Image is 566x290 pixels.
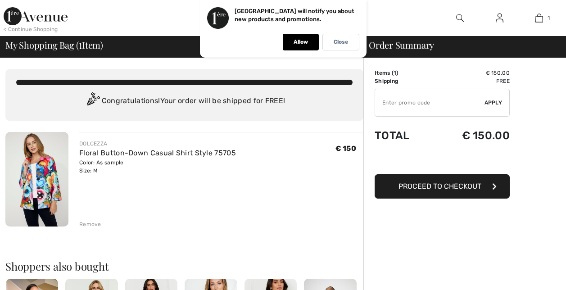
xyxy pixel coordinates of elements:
div: Order Summary [358,41,561,50]
div: Color: As sample Size: M [79,159,236,175]
button: Proceed to Checkout [375,174,510,199]
span: 1 [394,70,396,76]
div: < Continue Shopping [4,25,58,33]
div: Remove [79,220,101,228]
span: € 150 [335,144,357,153]
td: Items ( ) [375,69,431,77]
a: 1 [520,13,558,23]
img: search the website [456,13,464,23]
td: Shipping [375,77,431,85]
span: 1 [79,38,82,50]
a: Sign In [489,13,511,24]
p: [GEOGRAPHIC_DATA] will notify you about new products and promotions. [235,8,354,23]
img: 1ère Avenue [4,7,68,25]
img: My Bag [535,13,543,23]
img: Congratulation2.svg [84,92,102,110]
span: My Shopping Bag ( Item) [5,41,103,50]
p: Allow [294,39,308,45]
td: € 150.00 [431,69,510,77]
iframe: PayPal [375,151,510,171]
td: Total [375,120,431,151]
span: 1 [548,14,550,22]
span: Apply [484,99,503,107]
td: Free [431,77,510,85]
div: DOLCEZZA [79,140,236,148]
div: Congratulations! Your order will be shipped for FREE! [16,92,353,110]
p: Close [334,39,348,45]
input: Promo code [375,89,484,116]
td: € 150.00 [431,120,510,151]
img: Floral Button-Down Casual Shirt Style 75705 [5,132,68,227]
span: Proceed to Checkout [398,182,481,190]
a: Floral Button-Down Casual Shirt Style 75705 [79,149,236,157]
img: My Info [496,13,503,23]
h2: Shoppers also bought [5,261,363,272]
